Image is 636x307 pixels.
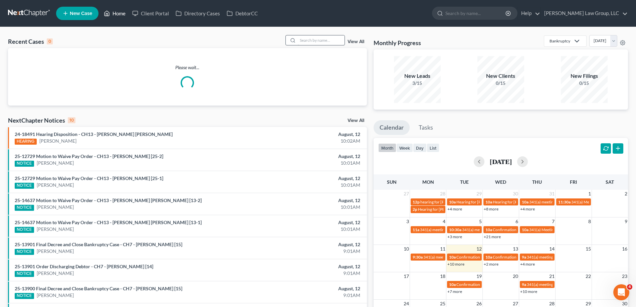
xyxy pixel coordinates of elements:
input: Search by name... [445,7,506,19]
span: Thu [532,179,542,185]
span: 22 [585,272,592,280]
div: NOTICE [15,271,34,277]
span: 9a [522,282,526,287]
span: 11a [413,227,419,232]
span: Wed [495,179,506,185]
a: Directory Cases [172,7,223,19]
span: Confirmation hearing for [PERSON_NAME] [493,227,569,232]
div: August, 12 [249,131,360,138]
a: Client Portal [129,7,172,19]
a: +4 more [447,206,462,211]
a: DebtorCC [223,7,261,19]
a: Tasks [413,120,439,135]
span: Tue [460,179,469,185]
span: 2p [413,207,417,212]
a: 25-13901 Final Decree and Close Bankruptcy Case - CH7 - [PERSON_NAME] [15] [15,242,182,247]
span: 8 [588,217,592,225]
span: Confirmation hearing for [PERSON_NAME] [456,255,532,260]
span: 7 [551,217,555,225]
a: +3 more [447,234,462,239]
a: +7 more [447,289,462,294]
a: +10 more [447,262,464,267]
a: [PERSON_NAME] Law Group, LLC [541,7,628,19]
span: 341(a) meeting for [PERSON_NAME] [420,227,484,232]
span: 9:30a [413,255,423,260]
span: 341(a) meeting for [PERSON_NAME] & [PERSON_NAME] [PERSON_NAME] [423,255,555,260]
div: HEARING [15,139,37,145]
div: 3/15 [394,80,441,87]
div: 9:01AM [249,292,360,299]
a: View All [348,118,364,123]
span: 341(a) meeting for [PERSON_NAME] [527,282,591,287]
span: Mon [422,179,434,185]
h3: Monthly Progress [374,39,421,47]
a: [PERSON_NAME] [37,204,74,210]
div: New Clients [477,72,524,80]
span: 30 [512,190,519,198]
span: Hearing for [PERSON_NAME] [456,199,508,204]
button: week [396,143,413,152]
a: 25-13901 Order Discharging Debtor - CH7 - [PERSON_NAME] [14] [15,264,153,269]
span: 9a [522,255,526,260]
iframe: Intercom live chat [613,284,629,300]
span: 17 [403,272,410,280]
span: 4 [442,217,446,225]
a: 25-12729 Motion to Waive Pay Order - CH13 - [PERSON_NAME] [25-2] [15,153,163,159]
a: [PERSON_NAME] [37,226,74,233]
span: 19 [476,272,482,280]
div: 0/15 [561,80,608,87]
div: NOTICE [15,293,34,299]
div: 10:02AM [249,138,360,144]
div: August, 12 [249,175,360,182]
a: Help [518,7,540,19]
div: NOTICE [15,227,34,233]
a: +4 more [520,262,535,267]
span: 31 [549,190,555,198]
div: August, 12 [249,241,360,248]
p: Please wait... [8,64,367,71]
span: 2 [624,190,628,198]
span: 10a [522,199,528,204]
div: August, 12 [249,285,360,292]
span: New Case [70,11,92,16]
div: 10:01AM [249,182,360,188]
span: 4 [627,284,632,290]
a: 24-18491 Hearing Disposition - CH13 - [PERSON_NAME] [PERSON_NAME] [15,131,173,137]
a: View All [348,39,364,44]
a: [PERSON_NAME] [37,270,74,277]
span: 12 [476,245,482,253]
div: 10:01AM [249,204,360,210]
button: month [378,143,396,152]
span: 341(a) Meeting for [PERSON_NAME] [571,199,636,204]
span: 10 [403,245,410,253]
span: 9 [624,217,628,225]
span: 1 [588,190,592,198]
span: 23 [621,272,628,280]
span: 10a [485,199,492,204]
span: 27 [403,190,410,198]
div: 9:01AM [249,248,360,255]
a: +8 more [484,206,498,211]
div: NOTICE [15,183,34,189]
div: August, 12 [249,219,360,226]
div: 9:01AM [249,270,360,277]
span: 14 [549,245,555,253]
div: 10:01AM [249,160,360,166]
span: Confirmation hearing for [PERSON_NAME] [493,255,569,260]
span: 341(a) meeting for [PERSON_NAME] & [PERSON_NAME] [529,199,629,204]
a: [PERSON_NAME] [37,292,74,299]
span: 341(a) meeting for [PERSON_NAME] [462,227,526,232]
div: Recent Cases [8,37,53,45]
span: 10a [449,255,456,260]
span: 10a [449,282,456,287]
span: 341(a) meeting for [PERSON_NAME] [527,255,591,260]
span: 18 [439,272,446,280]
span: 10a [449,199,456,204]
div: New Filings [561,72,608,80]
span: Sat [606,179,614,185]
button: day [413,143,427,152]
a: 25-13900 Final Decree and Close Bankruptcy Case - CH7 - [PERSON_NAME] [15] [15,286,182,291]
div: August, 12 [249,153,360,160]
span: 11 [439,245,446,253]
span: 10a [485,255,492,260]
